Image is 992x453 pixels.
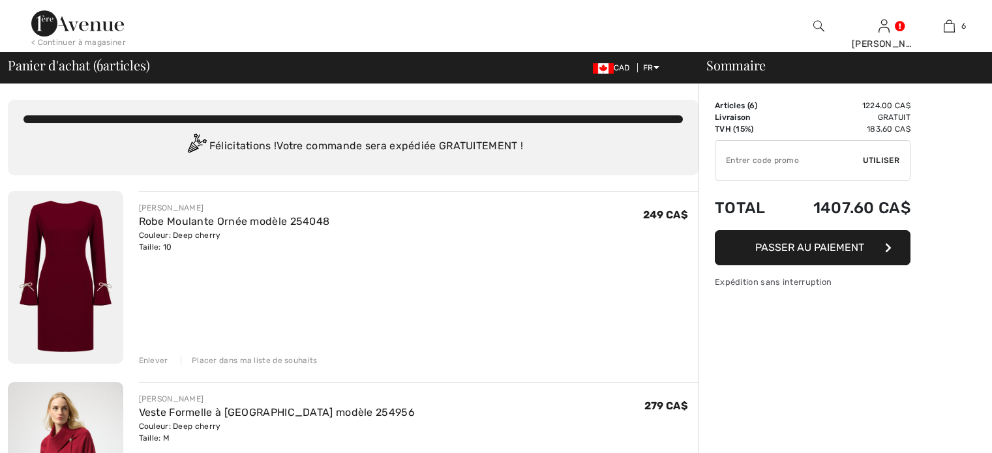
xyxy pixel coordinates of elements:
[97,55,103,72] span: 6
[31,37,126,48] div: < Continuer à magasiner
[8,191,123,364] img: Robe Moulante Ornée modèle 254048
[183,134,209,160] img: Congratulation2.svg
[715,186,782,230] td: Total
[944,18,955,34] img: Mon panier
[181,355,318,366] div: Placer dans ma liste de souhaits
[139,406,415,418] a: Veste Formelle à [GEOGRAPHIC_DATA] modèle 254956
[782,100,911,111] td: 1224.00 CA$
[593,63,635,72] span: CAD
[852,37,916,51] div: [PERSON_NAME]
[139,215,330,227] a: Robe Moulante Ornée modèle 254048
[782,123,911,135] td: 183.60 CA$
[917,18,981,34] a: 6
[139,229,330,253] div: Couleur: Deep cherry Taille: 10
[715,111,782,123] td: Livraison
[593,63,614,74] img: Canadian Dollar
[8,59,149,72] span: Panier d'achat ( articles)
[139,420,415,444] div: Couleur: Deep cherry Taille: M
[715,141,863,180] input: Code promo
[782,186,911,230] td: 1407.60 CA$
[139,355,168,366] div: Enlever
[715,100,782,111] td: Articles ( )
[749,101,755,110] span: 6
[31,10,124,37] img: 1ère Avenue
[23,134,683,160] div: Félicitations ! Votre commande sera expédiée GRATUITEMENT !
[643,209,688,221] span: 249 CA$
[715,123,782,135] td: TVH (15%)
[755,241,864,254] span: Passer au paiement
[782,111,911,123] td: Gratuit
[139,393,415,405] div: [PERSON_NAME]
[644,400,688,412] span: 279 CA$
[715,276,910,288] div: Expédition sans interruption
[863,154,899,166] span: Utiliser
[691,59,984,72] div: Sommaire
[879,18,890,34] img: Mes infos
[643,63,659,72] span: FR
[139,202,330,214] div: [PERSON_NAME]
[715,230,910,265] button: Passer au paiement
[961,20,966,32] span: 6
[813,18,824,34] img: recherche
[879,20,890,32] a: Se connecter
